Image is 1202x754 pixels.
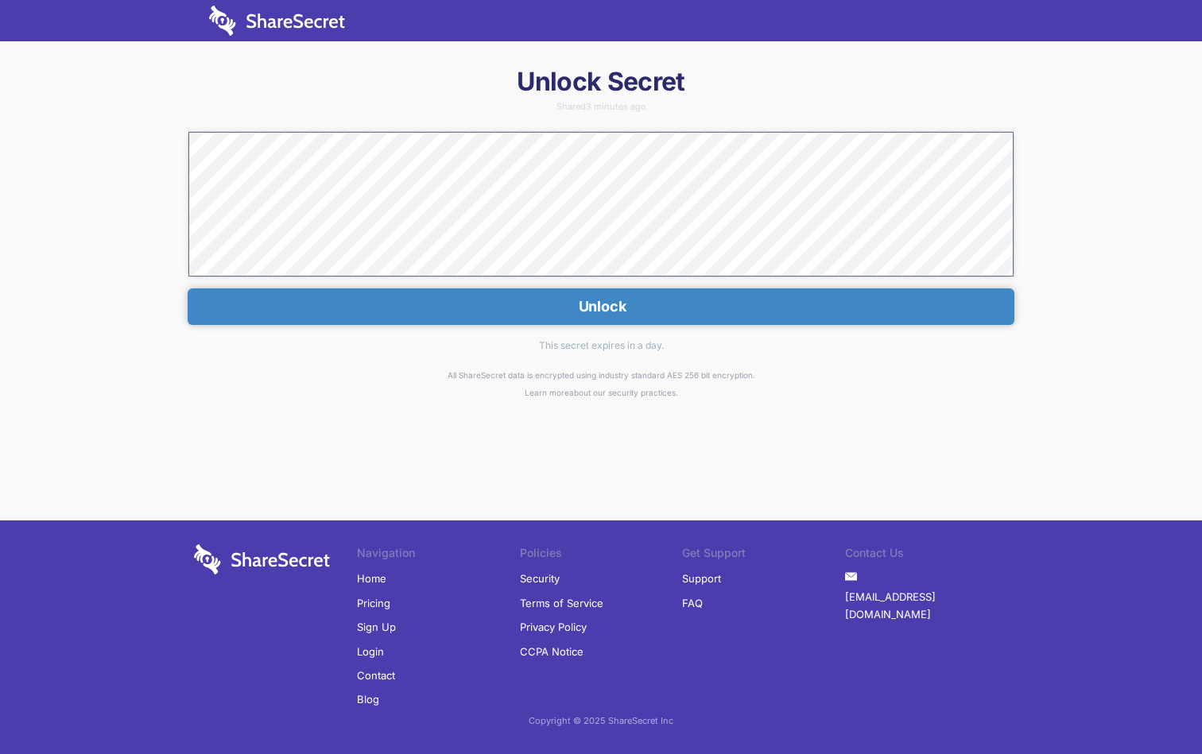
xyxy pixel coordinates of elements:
a: Sign Up [357,615,396,639]
a: Terms of Service [520,591,603,615]
a: Home [357,566,386,590]
a: Learn more [525,388,569,397]
div: Shared 3 minutes ago [188,102,1014,111]
a: [EMAIL_ADDRESS][DOMAIN_NAME] [845,585,1008,627]
a: Blog [357,687,379,711]
a: Contact [357,663,395,687]
a: Privacy Policy [520,615,587,639]
a: Security [520,566,560,590]
h1: Unlock Secret [188,65,1014,99]
button: Unlock [188,288,1014,325]
a: Pricing [357,591,390,615]
a: Support [682,566,721,590]
a: FAQ [682,591,703,615]
li: Navigation [357,544,520,566]
li: Contact Us [845,544,1008,566]
img: logo-wordmark-white-trans-d4663122ce5f474addd5e946df7df03e33cb6a1c49d2221995e7729f52c070b2.svg [209,6,345,36]
li: Get Support [682,544,845,566]
iframe: Drift Widget Chat Controller [1123,675,1183,735]
li: Policies [520,544,683,566]
img: logo-wordmark-white-trans-d4663122ce5f474addd5e946df7df03e33cb6a1c49d2221995e7729f52c070b2.svg [194,544,330,574]
a: CCPA Notice [520,640,584,663]
div: All ShareSecret data is encrypted using industry standard AES 256 bit encryption. about our secur... [188,366,1014,402]
div: This secret expires in a day. [188,325,1014,366]
a: Login [357,640,384,663]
